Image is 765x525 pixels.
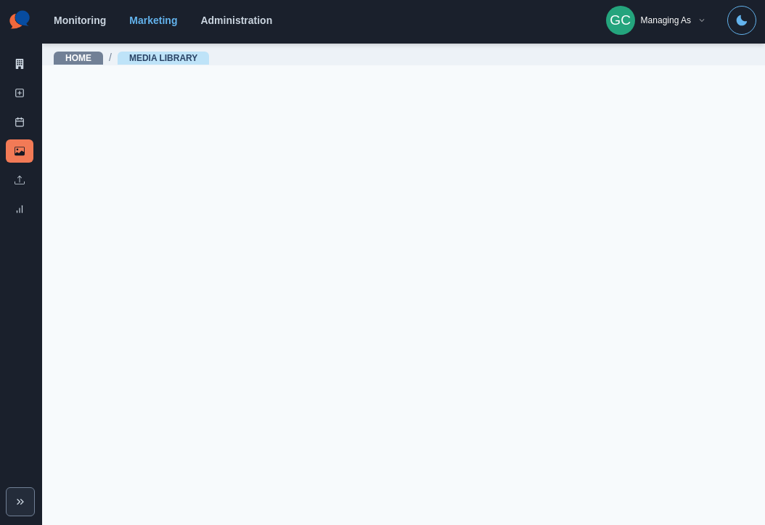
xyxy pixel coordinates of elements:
a: Media Library [6,139,33,163]
a: New Post [6,81,33,105]
a: Uploads [6,168,33,192]
span: / [109,50,112,65]
a: Review Summary [6,198,33,221]
div: Managing As [641,15,691,25]
a: Administration [200,15,272,26]
button: Toggle Mode [727,6,756,35]
a: Monitoring [54,15,106,26]
nav: breadcrumb [54,50,209,65]
a: Media Library [129,53,197,63]
button: Expand [6,487,35,516]
button: Managing As [594,6,719,35]
a: Marketing [129,15,177,26]
div: Gizelle Carlos [610,3,631,38]
a: Post Schedule [6,110,33,134]
a: Home [65,53,91,63]
a: Marketing Summary [6,52,33,76]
